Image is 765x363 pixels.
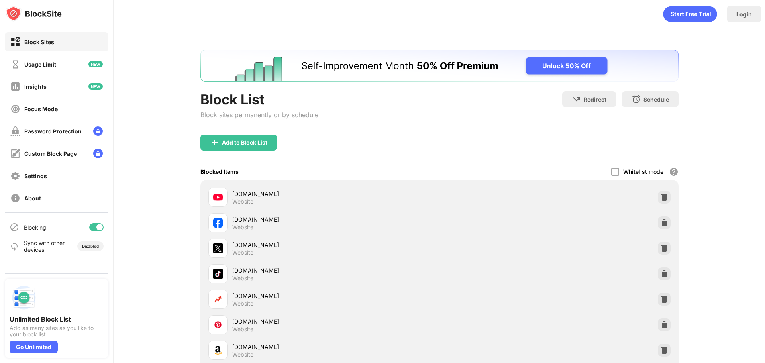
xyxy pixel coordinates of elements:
img: lock-menu.svg [93,149,103,158]
div: Login [736,11,752,18]
div: Block Sites [24,39,54,45]
div: Sync with other devices [24,239,65,253]
div: Website [232,198,253,205]
div: [DOMAIN_NAME] [232,266,439,275]
img: favicons [213,192,223,202]
div: Website [232,351,253,358]
img: settings-off.svg [10,171,20,181]
div: Redirect [584,96,606,103]
div: Whitelist mode [623,168,663,175]
img: time-usage-off.svg [10,59,20,69]
div: Website [232,326,253,333]
iframe: Banner [200,50,679,82]
div: Usage Limit [24,61,56,68]
div: [DOMAIN_NAME] [232,215,439,224]
img: favicons [213,218,223,228]
img: blocking-icon.svg [10,222,19,232]
img: favicons [213,320,223,330]
div: [DOMAIN_NAME] [232,292,439,300]
div: Blocked Items [200,168,239,175]
div: Password Protection [24,128,82,135]
img: block-on.svg [10,37,20,47]
img: favicons [213,269,223,279]
div: Disabled [82,244,99,249]
img: new-icon.svg [88,83,103,90]
div: Focus Mode [24,106,58,112]
div: [DOMAIN_NAME] [232,241,439,249]
div: Schedule [643,96,669,103]
img: favicons [213,345,223,355]
div: Website [232,275,253,282]
img: favicons [213,294,223,304]
div: Blocking [24,224,46,231]
div: Add to Block List [222,139,267,146]
img: focus-off.svg [10,104,20,114]
div: Block sites permanently or by schedule [200,111,318,119]
div: [DOMAIN_NAME] [232,190,439,198]
img: sync-icon.svg [10,241,19,251]
div: Website [232,249,253,256]
div: [DOMAIN_NAME] [232,343,439,351]
img: favicons [213,243,223,253]
img: customize-block-page-off.svg [10,149,20,159]
div: Unlimited Block List [10,315,104,323]
div: Insights [24,83,47,90]
div: Website [232,300,253,307]
div: About [24,195,41,202]
div: Website [232,224,253,231]
div: Settings [24,173,47,179]
img: about-off.svg [10,193,20,203]
img: lock-menu.svg [93,126,103,136]
img: push-block-list.svg [10,283,38,312]
div: [DOMAIN_NAME] [232,317,439,326]
div: Add as many sites as you like to your block list [10,325,104,337]
div: animation [663,6,717,22]
img: new-icon.svg [88,61,103,67]
div: Block List [200,91,318,108]
div: Custom Block Page [24,150,77,157]
img: logo-blocksite.svg [6,6,62,22]
img: insights-off.svg [10,82,20,92]
img: password-protection-off.svg [10,126,20,136]
div: Go Unlimited [10,341,58,353]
